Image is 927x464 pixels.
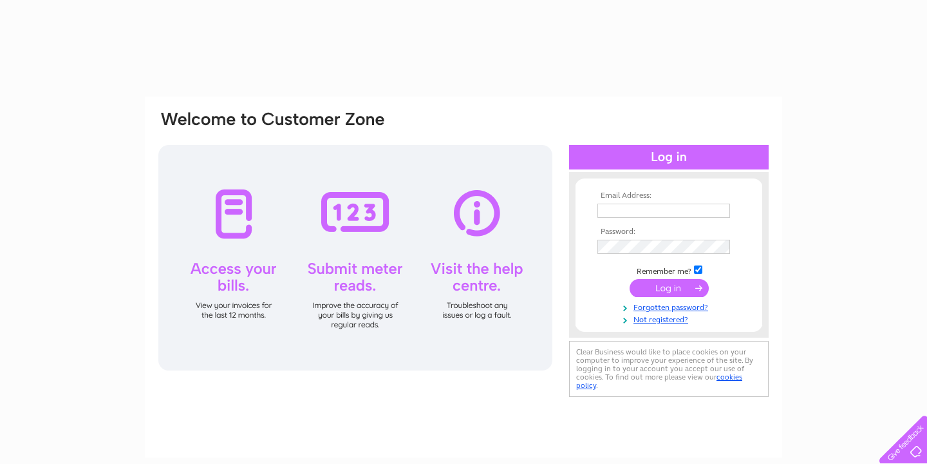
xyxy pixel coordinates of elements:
[569,341,769,397] div: Clear Business would like to place cookies on your computer to improve your experience of the sit...
[594,191,744,200] th: Email Address:
[576,372,742,390] a: cookies policy
[630,279,709,297] input: Submit
[594,264,744,276] td: Remember me?
[594,227,744,237] th: Password:
[597,313,744,325] a: Not registered?
[597,300,744,313] a: Forgotten password?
